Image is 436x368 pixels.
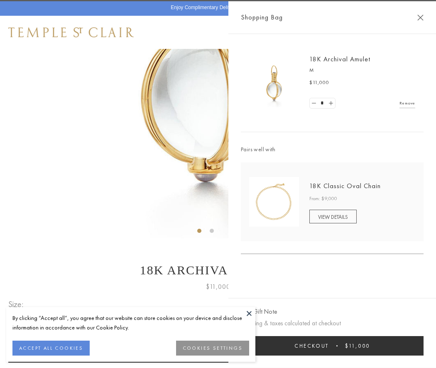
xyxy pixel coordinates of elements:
[206,281,230,292] span: $11,000
[171,4,261,12] p: Enjoy Complimentary Delivery & Returns
[345,342,370,349] span: $11,000
[241,12,283,23] span: Shopping Bag
[12,341,90,356] button: ACCEPT ALL COOKIES
[8,27,134,37] img: Temple St. Clair
[309,182,381,190] a: 18K Classic Oval Chain
[241,307,277,317] button: Add Gift Note
[176,341,249,356] button: COOKIES SETTINGS
[12,313,249,332] div: By clicking “Accept all”, you agree that our website can store cookies on your device and disclos...
[417,15,424,21] button: Close Shopping Bag
[294,342,329,349] span: Checkout
[8,263,428,277] h1: 18K Archival Amulet
[249,177,299,227] img: N88865-OV18
[241,336,424,356] button: Checkout $11,000
[310,98,318,109] a: Set quantity to 0
[309,79,329,87] span: $11,000
[309,210,357,223] a: VIEW DETAILS
[326,98,335,109] a: Set quantity to 2
[309,66,415,75] p: M
[318,213,348,220] span: VIEW DETAILS
[309,55,370,63] a: 18K Archival Amulet
[249,58,299,108] img: 18K Archival Amulet
[241,318,424,329] p: Shipping & taxes calculated at checkout
[309,195,337,203] span: From: $9,000
[8,298,27,311] span: Size:
[399,99,415,108] a: Remove
[241,145,424,154] span: Pairs well with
